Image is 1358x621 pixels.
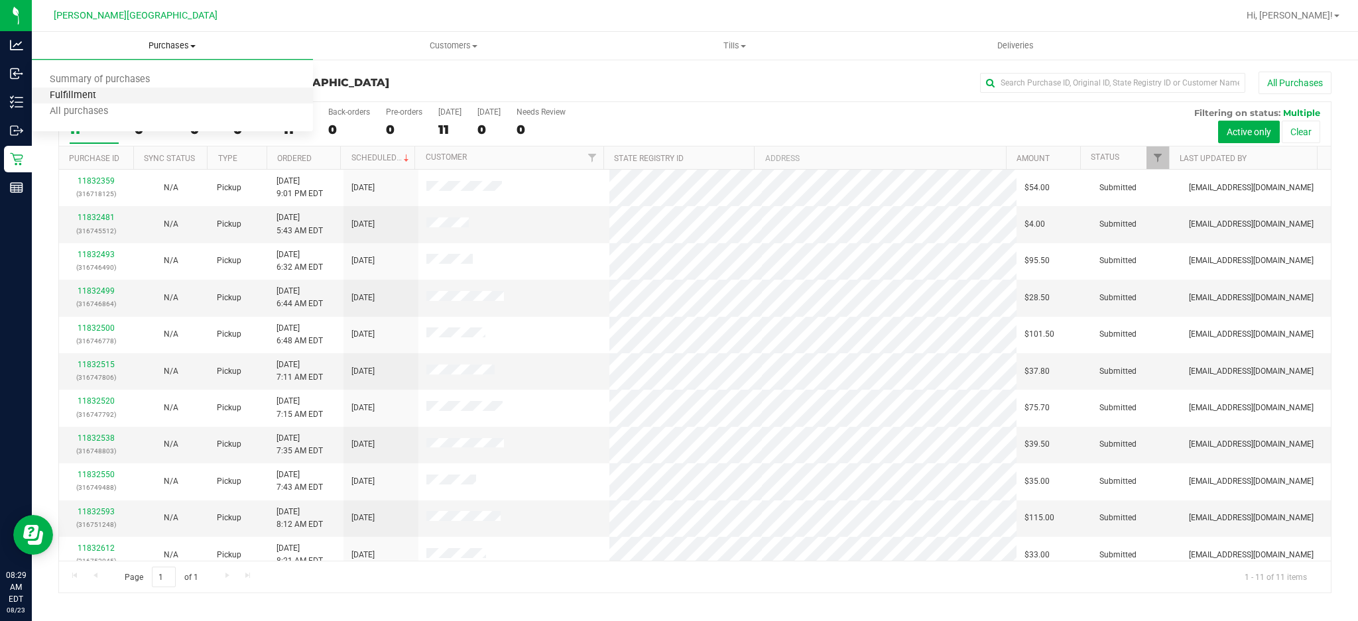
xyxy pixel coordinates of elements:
[277,506,323,531] span: [DATE] 8:12 AM EDT
[1099,328,1137,341] span: Submitted
[164,403,178,412] span: Not Applicable
[217,292,241,304] span: Pickup
[78,323,115,333] a: 11832500
[54,10,217,21] span: [PERSON_NAME][GEOGRAPHIC_DATA]
[1024,182,1050,194] span: $54.00
[277,285,323,310] span: [DATE] 6:44 AM EDT
[277,432,323,457] span: [DATE] 7:35 AM EDT
[10,181,23,194] inline-svg: Reports
[217,254,241,267] span: Pickup
[217,402,241,414] span: Pickup
[78,286,115,296] a: 11832499
[1099,512,1137,524] span: Submitted
[67,408,126,421] p: (316747792)
[979,40,1052,52] span: Deliveries
[1024,254,1050,267] span: $95.50
[67,518,126,531] p: (316751248)
[386,107,422,117] div: Pre-orders
[351,549,375,561] span: [DATE]
[1189,365,1314,378] span: [EMAIL_ADDRESS][DOMAIN_NAME]
[351,402,375,414] span: [DATE]
[351,438,375,451] span: [DATE]
[1099,549,1137,561] span: Submitted
[164,438,178,451] button: N/A
[164,256,178,265] span: Not Applicable
[1189,475,1314,488] span: [EMAIL_ADDRESS][DOMAIN_NAME]
[217,549,241,561] span: Pickup
[78,213,115,222] a: 11832481
[1099,475,1137,488] span: Submitted
[477,107,501,117] div: [DATE]
[10,152,23,166] inline-svg: Retail
[351,218,375,231] span: [DATE]
[1024,549,1050,561] span: $33.00
[351,153,412,162] a: Scheduled
[67,298,126,310] p: (316746864)
[1099,438,1137,451] span: Submitted
[164,477,178,486] span: Not Applicable
[754,146,1005,170] th: Address
[78,433,115,443] a: 11832538
[217,328,241,341] span: Pickup
[217,512,241,524] span: Pickup
[386,122,422,137] div: 0
[1247,10,1333,21] span: Hi, [PERSON_NAME]!
[614,154,684,163] a: State Registry ID
[164,293,178,302] span: Not Applicable
[1024,475,1050,488] span: $35.00
[152,567,176,587] input: 1
[1189,512,1314,524] span: [EMAIL_ADDRESS][DOMAIN_NAME]
[1189,438,1314,451] span: [EMAIL_ADDRESS][DOMAIN_NAME]
[1099,218,1137,231] span: Submitted
[1099,182,1137,194] span: Submitted
[517,107,566,117] div: Needs Review
[217,475,241,488] span: Pickup
[67,445,126,457] p: (316748803)
[1024,512,1054,524] span: $115.00
[277,469,323,494] span: [DATE] 7:43 AM EDT
[6,569,26,605] p: 08:29 AM EDT
[113,567,209,587] span: Page of 1
[164,475,178,488] button: N/A
[164,402,178,414] button: N/A
[32,90,114,101] span: Fulfillment
[78,250,115,259] a: 11832493
[351,182,375,194] span: [DATE]
[164,367,178,376] span: Not Applicable
[69,154,119,163] a: Purchase ID
[351,328,375,341] span: [DATE]
[164,512,178,524] button: N/A
[1218,121,1280,143] button: Active only
[438,107,462,117] div: [DATE]
[1024,328,1054,341] span: $101.50
[164,365,178,378] button: N/A
[438,122,462,137] div: 11
[1024,365,1050,378] span: $37.80
[67,188,126,200] p: (316718125)
[67,555,126,567] p: (316752045)
[277,249,323,274] span: [DATE] 6:32 AM EDT
[1180,154,1247,163] a: Last Updated By
[517,122,566,137] div: 0
[277,322,323,347] span: [DATE] 6:48 AM EDT
[351,365,375,378] span: [DATE]
[1189,328,1314,341] span: [EMAIL_ADDRESS][DOMAIN_NAME]
[164,549,178,561] button: N/A
[351,292,375,304] span: [DATE]
[78,176,115,186] a: 11832359
[164,550,178,559] span: Not Applicable
[164,328,178,341] button: N/A
[67,335,126,347] p: (316746778)
[277,542,323,567] span: [DATE] 8:21 AM EDT
[1146,146,1168,169] a: Filter
[32,40,313,52] span: Purchases
[10,124,23,137] inline-svg: Outbound
[217,182,241,194] span: Pickup
[67,261,126,274] p: (316746490)
[78,543,115,553] a: 11832612
[1189,292,1314,304] span: [EMAIL_ADDRESS][DOMAIN_NAME]
[32,74,168,85] span: Summary of purchases
[78,507,115,516] a: 11832593
[32,106,126,117] span: All purchases
[277,395,323,420] span: [DATE] 7:15 AM EDT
